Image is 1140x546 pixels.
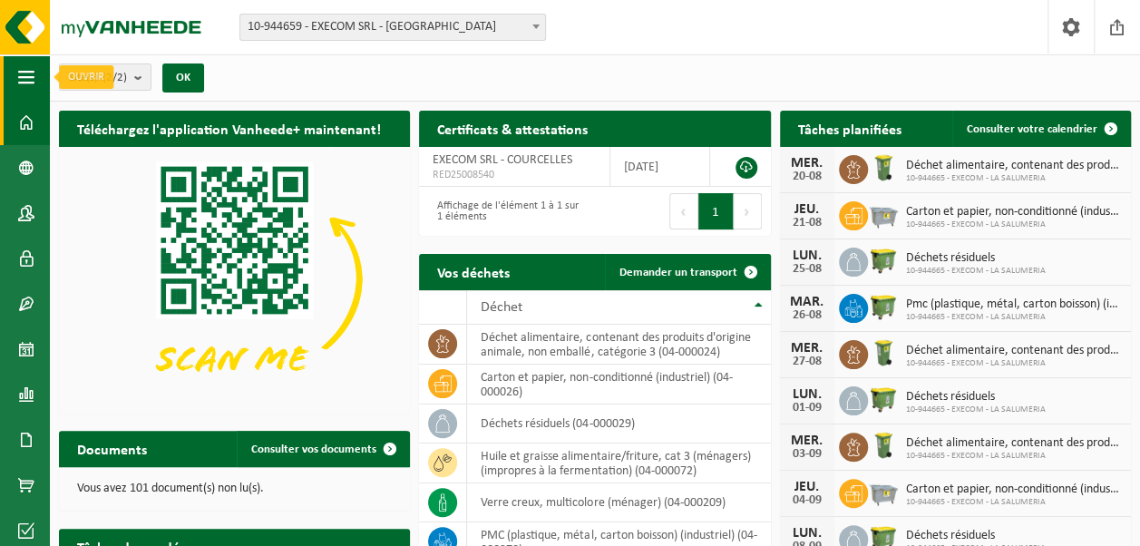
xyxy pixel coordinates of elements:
count: (2/2) [102,72,127,83]
span: 10-944665 - EXECOM - LA SALUMERIA [906,173,1122,184]
div: 20-08 [789,171,825,183]
span: 10-944659 - EXECOM SRL - COURCELLES [239,14,546,41]
img: WB-1100-HPE-GN-50 [868,291,899,322]
img: WB-2500-GAL-GY-01 [868,199,899,229]
div: Affichage de l'élément 1 à 1 sur 1 éléments [428,191,586,231]
div: 25-08 [789,263,825,276]
td: carton et papier, non-conditionné (industriel) (04-000026) [467,365,770,405]
td: déchet alimentaire, contenant des produits d'origine animale, non emballé, catégorie 3 (04-000024) [467,325,770,365]
span: 10-944665 - EXECOM - LA SALUMERIA [906,497,1122,508]
span: 10-944665 - EXECOM - LA SALUMERIA [906,405,1046,415]
img: WB-2500-GAL-GY-01 [868,476,899,507]
div: MER. [789,434,825,448]
img: WB-1100-HPE-GN-50 [868,245,899,276]
span: EXECOM SRL - COURCELLES [433,153,572,167]
span: 10-944659 - EXECOM SRL - COURCELLES [240,15,545,40]
span: Déchet alimentaire, contenant des produits d'origine animale, non emballé, catég... [906,344,1122,358]
td: verre creux, multicolore (ménager) (04-000209) [467,483,770,522]
span: 10-944665 - EXECOM - LA SALUMERIA [906,266,1046,277]
span: 10-944665 - EXECOM - LA SALUMERIA [906,451,1122,462]
span: Consulter vos documents [251,444,376,455]
span: Déchet [481,300,522,315]
div: 27-08 [789,356,825,368]
a: Demander un transport [605,254,769,290]
h2: Documents [59,431,165,466]
button: Next [734,193,762,229]
span: Déchet alimentaire, contenant des produits d'origine animale, non emballé, catég... [906,436,1122,451]
button: Previous [669,193,698,229]
div: MER. [789,341,825,356]
h2: Tâches planifiées [780,111,920,146]
span: Demander un transport [619,267,737,278]
span: Carton et papier, non-conditionné (industriel) [906,483,1122,497]
div: JEU. [789,202,825,217]
div: LUN. [789,387,825,402]
div: 26-08 [789,309,825,322]
img: Download de VHEPlus App [59,147,410,411]
div: 21-08 [789,217,825,229]
td: huile et graisse alimentaire/friture, cat 3 (ménagers)(impropres à la fermentation) (04-000072) [467,444,770,483]
span: Déchets résiduels [906,390,1046,405]
div: JEU. [789,480,825,494]
h2: Vos déchets [419,254,528,289]
div: MER. [789,156,825,171]
span: Consulter votre calendrier [967,123,1097,135]
img: WB-1100-HPE-GN-50 [868,384,899,414]
span: Site(s) [69,64,127,92]
div: 04-09 [789,494,825,507]
span: Carton et papier, non-conditionné (industriel) [906,205,1122,219]
div: 03-09 [789,448,825,461]
td: [DATE] [610,147,710,187]
h2: Téléchargez l'application Vanheede+ maintenant! [59,111,399,146]
span: Déchets résiduels [906,251,1046,266]
img: WB-0140-HPE-GN-50 [868,337,899,368]
td: déchets résiduels (04-000029) [467,405,770,444]
span: Déchet alimentaire, contenant des produits d'origine animale, non emballé, catég... [906,159,1122,173]
div: 01-09 [789,402,825,414]
span: RED25008540 [433,168,595,182]
button: 1 [698,193,734,229]
span: 10-944665 - EXECOM - LA SALUMERIA [906,312,1122,323]
div: LUN. [789,526,825,541]
img: WB-0140-HPE-GN-50 [868,430,899,461]
span: Déchets résiduels [906,529,1046,543]
span: 10-944665 - EXECOM - LA SALUMERIA [906,219,1122,230]
h2: Certificats & attestations [419,111,606,146]
a: Consulter votre calendrier [952,111,1129,147]
img: WB-0140-HPE-GN-50 [868,152,899,183]
div: MAR. [789,295,825,309]
a: Consulter vos documents [237,431,408,467]
button: Site(s)(2/2) [59,63,151,91]
span: 10-944665 - EXECOM - LA SALUMERIA [906,358,1122,369]
p: Vous avez 101 document(s) non lu(s). [77,483,392,495]
button: OK [162,63,204,93]
div: LUN. [789,249,825,263]
span: Pmc (plastique, métal, carton boisson) (industriel) [906,297,1122,312]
